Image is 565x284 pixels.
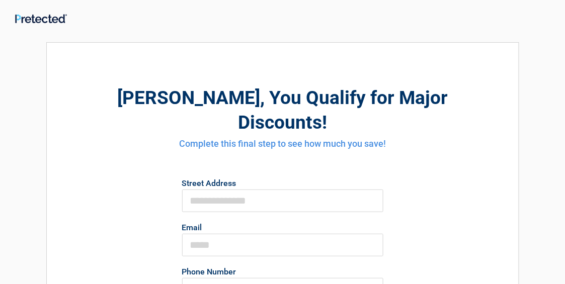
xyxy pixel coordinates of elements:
h2: , You Qualify for Major Discounts! [102,85,463,135]
label: Street Address [182,179,383,187]
img: Main Logo [15,14,67,24]
h4: Complete this final step to see how much you save! [102,137,463,150]
span: [PERSON_NAME] [117,87,260,109]
label: Email [182,224,383,232]
label: Phone Number [182,268,383,276]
